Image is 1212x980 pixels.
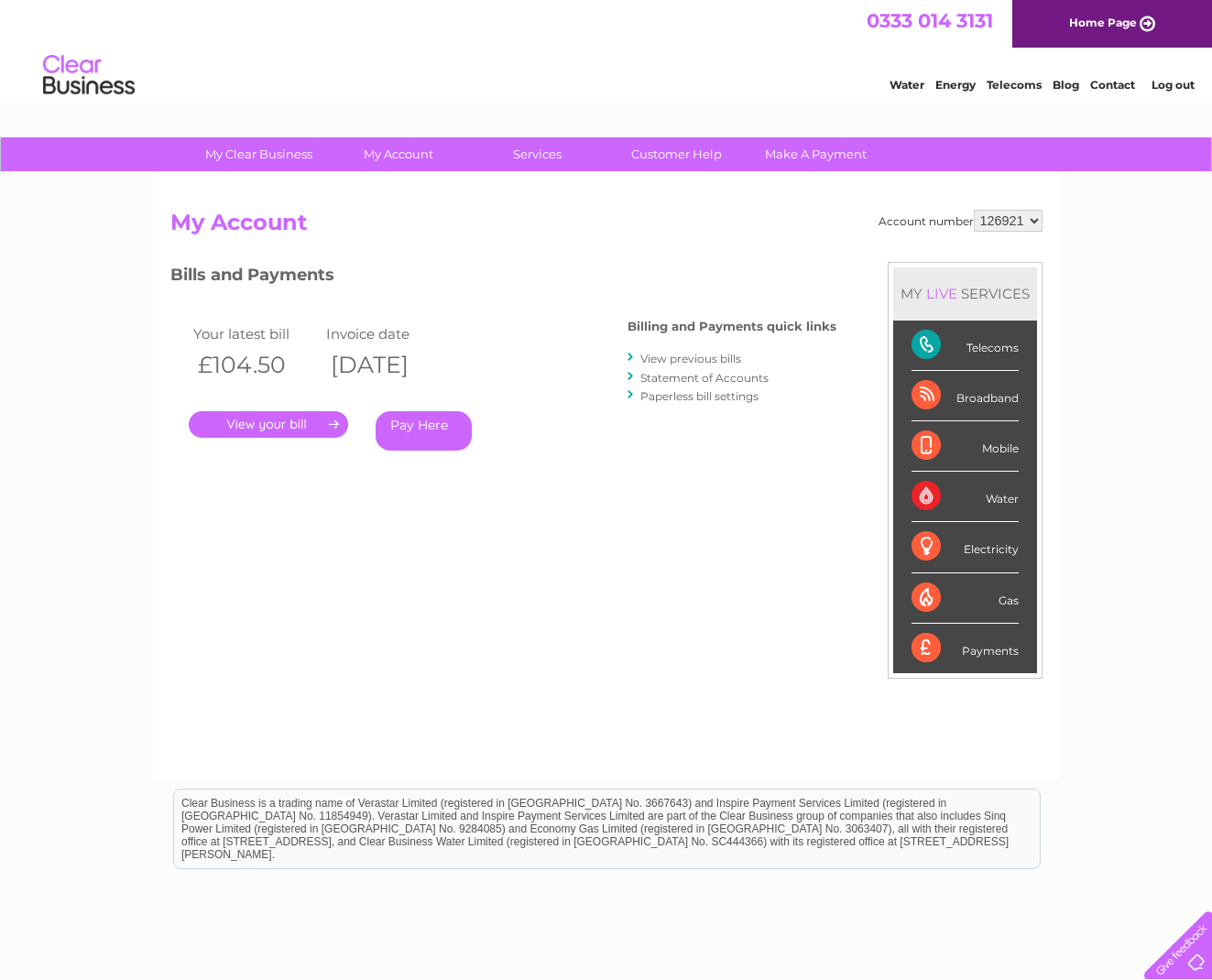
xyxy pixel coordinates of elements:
[640,352,741,365] a: View previous bills
[170,262,836,294] h3: Bills and Payments
[628,320,836,333] h4: Billing and Payments quick links
[912,624,1019,673] div: Payments
[640,389,759,403] a: Paperless bill settings
[170,210,1043,245] h2: My Account
[912,573,1019,624] div: Gas
[42,48,136,103] img: logo.png
[912,522,1019,572] div: Electricity
[183,137,334,171] a: My Clear Business
[322,346,454,384] th: [DATE]
[912,321,1019,371] div: Telecoms
[174,10,1040,89] div: Clear Business is a trading name of Verastar Limited (registered in [GEOGRAPHIC_DATA] No. 3667643...
[879,210,1043,232] div: Account number
[322,321,454,346] td: Invoice date
[890,78,924,92] a: Water
[740,137,891,171] a: Make A Payment
[912,371,1019,421] div: Broadband
[640,371,769,385] a: Statement of Accounts
[923,285,961,302] div: LIVE
[912,472,1019,522] div: Water
[376,411,472,451] a: Pay Here
[867,9,993,32] a: 0333 014 3131
[189,411,348,438] a: .
[1053,78,1079,92] a: Blog
[189,346,322,384] th: £104.50
[462,137,613,171] a: Services
[322,137,474,171] a: My Account
[987,78,1042,92] a: Telecoms
[1152,78,1195,92] a: Log out
[912,421,1019,472] div: Mobile
[893,267,1037,320] div: MY SERVICES
[935,78,976,92] a: Energy
[1090,78,1135,92] a: Contact
[189,321,322,346] td: Your latest bill
[601,137,752,171] a: Customer Help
